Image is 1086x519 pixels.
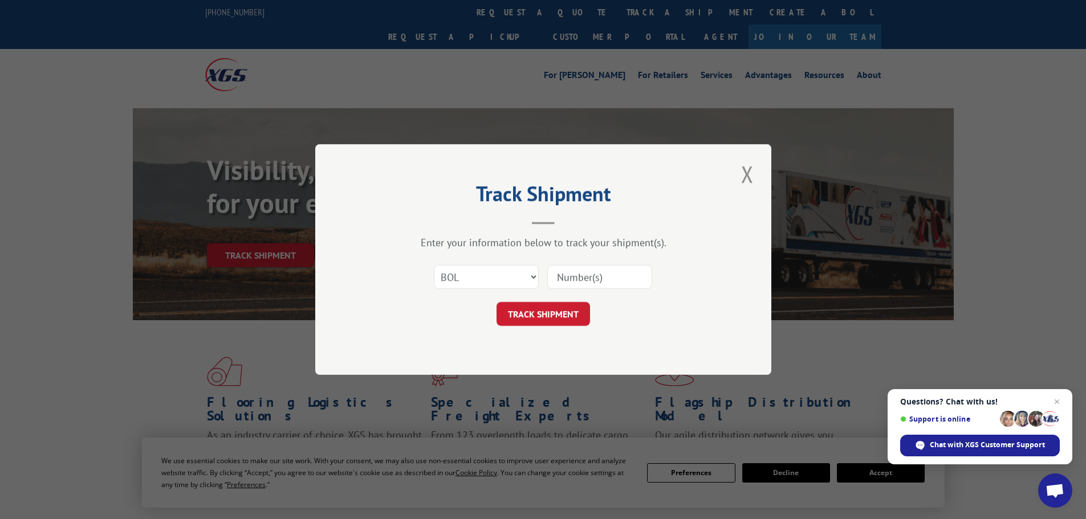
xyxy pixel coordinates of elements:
[497,302,590,326] button: TRACK SHIPMENT
[547,265,652,289] input: Number(s)
[930,440,1045,450] span: Chat with XGS Customer Support
[372,236,714,249] div: Enter your information below to track your shipment(s).
[900,435,1060,456] span: Chat with XGS Customer Support
[372,186,714,207] h2: Track Shipment
[738,158,757,190] button: Close modal
[900,397,1060,406] span: Questions? Chat with us!
[1038,473,1072,508] a: Open chat
[900,415,996,423] span: Support is online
